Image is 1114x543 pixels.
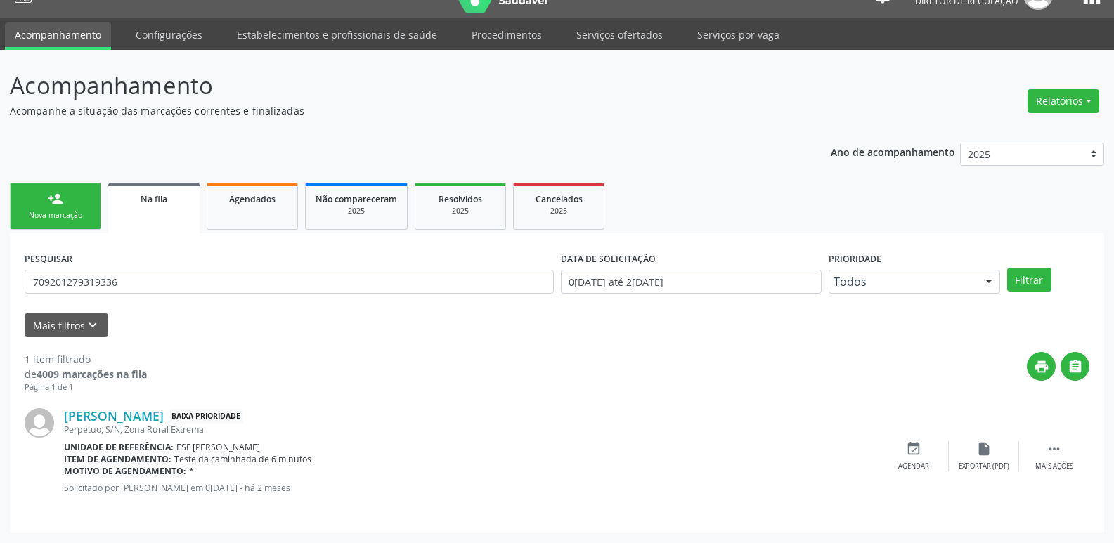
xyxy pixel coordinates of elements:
[25,248,72,270] label: PESQUISAR
[25,408,54,438] img: img
[959,462,1009,471] div: Exportar (PDF)
[85,318,101,333] i: keyboard_arrow_down
[64,465,186,477] b: Motivo de agendamento:
[834,275,971,289] span: Todos
[316,193,397,205] span: Não compareceram
[1061,352,1089,381] button: 
[169,409,243,424] span: Baixa Prioridade
[64,482,879,494] p: Solicitado por [PERSON_NAME] em 0[DATE] - há 2 meses
[425,206,496,216] div: 2025
[20,210,91,221] div: Nova marcação
[176,441,260,453] span: ESF [PERSON_NAME]
[25,270,554,294] input: Nome, CNS
[229,193,276,205] span: Agendados
[316,206,397,216] div: 2025
[141,193,167,205] span: Na fila
[561,248,656,270] label: DATA DE SOLICITAÇÃO
[64,424,879,436] div: Perpetuo, S/N, Zona Rural Extrema
[1035,462,1073,471] div: Mais ações
[126,22,212,47] a: Configurações
[1047,441,1062,457] i: 
[687,22,789,47] a: Serviços por vaga
[64,453,171,465] b: Item de agendamento:
[524,206,594,216] div: 2025
[1034,359,1049,374] i: print
[10,68,776,103] p: Acompanhamento
[1007,268,1051,292] button: Filtrar
[174,453,311,465] span: Teste da caminhada de 6 minutos
[976,441,992,457] i: insert_drive_file
[25,313,108,338] button: Mais filtroskeyboard_arrow_down
[462,22,552,47] a: Procedimentos
[831,143,955,160] p: Ano de acompanhamento
[5,22,111,50] a: Acompanhamento
[566,22,673,47] a: Serviços ofertados
[829,248,881,270] label: Prioridade
[25,367,147,381] div: de
[439,193,482,205] span: Resolvidos
[898,462,929,471] div: Agendar
[536,193,583,205] span: Cancelados
[64,441,174,453] b: Unidade de referência:
[37,367,147,381] strong: 4009 marcações na fila
[25,352,147,367] div: 1 item filtrado
[227,22,447,47] a: Estabelecimentos e profissionais de saúde
[1068,359,1083,374] i: 
[1028,89,1099,113] button: Relatórios
[25,381,147,393] div: Página 1 de 1
[48,191,63,207] div: person_add
[906,441,921,457] i: event_available
[561,270,822,294] input: Selecione um intervalo
[1027,352,1056,381] button: print
[64,408,164,424] a: [PERSON_NAME]
[10,103,776,118] p: Acompanhe a situação das marcações correntes e finalizadas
